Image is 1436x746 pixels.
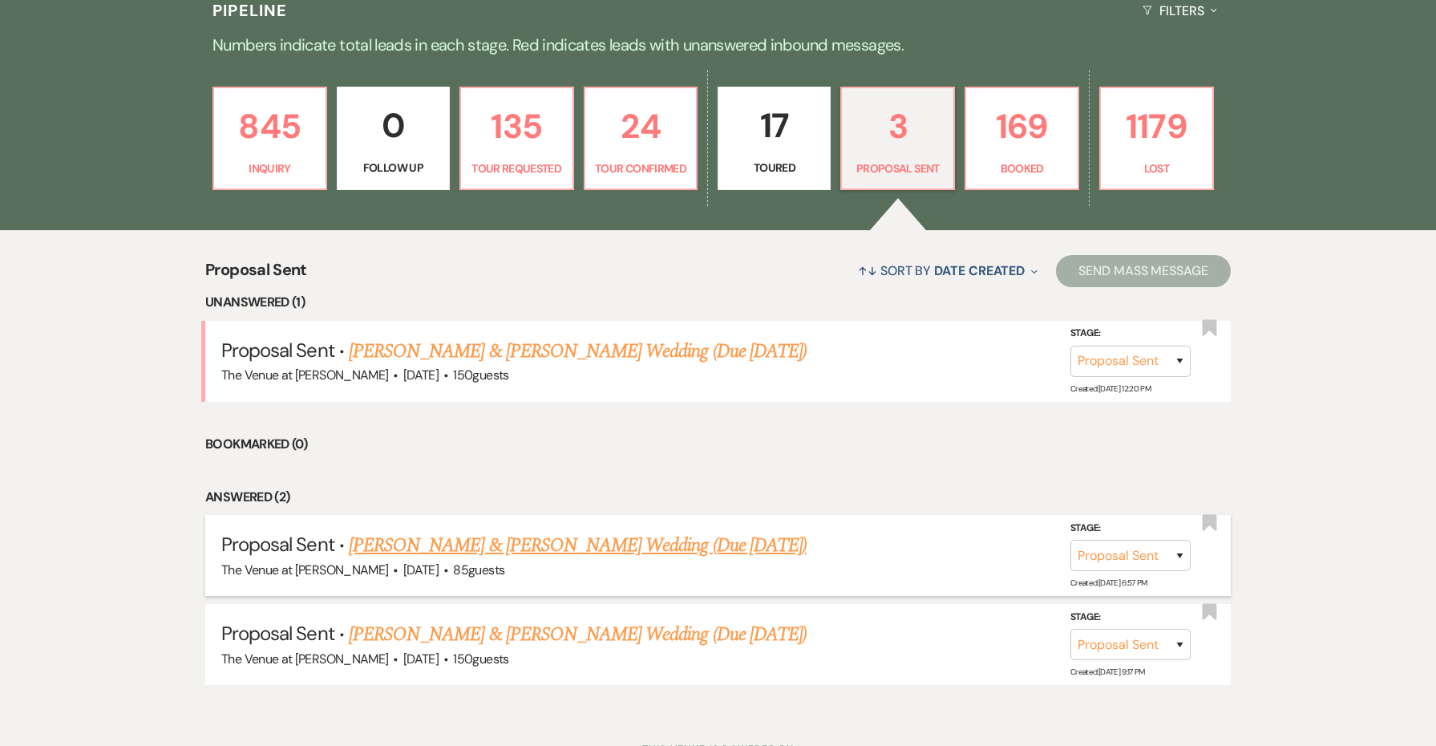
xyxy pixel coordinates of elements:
a: 0Follow Up [337,87,450,191]
span: 150 guests [453,367,508,383]
span: Proposal Sent [221,621,334,646]
p: 17 [728,99,820,152]
label: Stage: [1070,609,1191,626]
p: Proposal Sent [851,160,944,177]
a: [PERSON_NAME] & [PERSON_NAME] Wedding (Due [DATE]) [349,337,807,366]
p: Tour Requested [471,160,563,177]
span: Proposal Sent [221,532,334,557]
p: 0 [347,99,439,152]
a: 135Tour Requested [459,87,574,191]
span: Proposal Sent [221,338,334,363]
a: 24Tour Confirmed [584,87,698,191]
span: The Venue at [PERSON_NAME] [221,651,388,667]
span: Created: [DATE] 6:57 PM [1070,578,1147,588]
span: Proposal Sent [205,257,307,292]
p: 135 [471,99,563,153]
span: The Venue at [PERSON_NAME] [221,367,388,383]
a: 1179Lost [1099,87,1214,191]
span: 85 guests [453,562,504,578]
p: 24 [595,99,687,153]
button: Sort By Date Created [851,249,1044,292]
span: [DATE] [403,367,439,383]
span: [DATE] [403,562,439,578]
a: [PERSON_NAME] & [PERSON_NAME] Wedding (Due [DATE]) [349,620,807,649]
span: Created: [DATE] 9:17 PM [1070,667,1145,677]
label: Stage: [1070,520,1191,537]
span: 150 guests [453,651,508,667]
a: 845Inquiry [212,87,327,191]
a: 17Toured [718,87,831,191]
li: Answered (2) [205,487,1231,508]
span: The Venue at [PERSON_NAME] [221,562,388,578]
p: Booked [976,160,1068,177]
li: Bookmarked (0) [205,434,1231,455]
p: Inquiry [224,160,316,177]
p: Follow Up [347,159,439,176]
p: Tour Confirmed [595,160,687,177]
span: ↑↓ [858,262,877,279]
p: Lost [1110,160,1203,177]
span: [DATE] [403,651,439,667]
a: 3Proposal Sent [840,87,955,191]
button: Send Mass Message [1056,255,1231,287]
span: Date Created [934,262,1025,279]
span: Created: [DATE] 12:20 PM [1070,383,1151,394]
p: 169 [976,99,1068,153]
a: [PERSON_NAME] & [PERSON_NAME] Wedding (Due [DATE]) [349,531,807,560]
p: 845 [224,99,316,153]
p: Toured [728,159,820,176]
p: 1179 [1110,99,1203,153]
label: Stage: [1070,325,1191,343]
p: Numbers indicate total leads in each stage. Red indicates leads with unanswered inbound messages. [141,32,1296,58]
p: 3 [851,99,944,153]
li: Unanswered (1) [205,292,1231,313]
a: 169Booked [965,87,1079,191]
